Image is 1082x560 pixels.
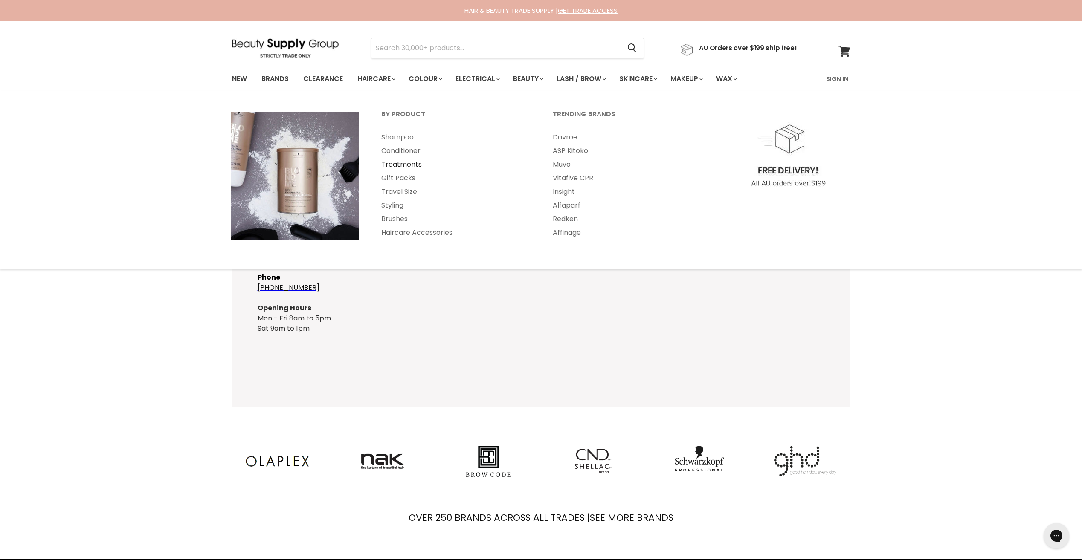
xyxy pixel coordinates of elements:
a: By Product [371,107,540,129]
a: GET TRADE ACCESS [558,6,618,15]
a: ASP Kitoko [542,144,712,158]
font: OVER 250 BRANDS ACROSS ALL TRADES | [409,511,590,524]
a: Wax [710,70,742,88]
a: Trending Brands [542,107,712,129]
a: [PHONE_NUMBER] [258,283,319,292]
ul: Main menu [371,130,540,240]
a: Affinage [542,226,712,240]
a: Travel Size [371,185,540,199]
a: Electrical [449,70,505,88]
iframe: Gorgias live chat messenger [1039,520,1073,551]
a: New [226,70,253,88]
a: Makeup [664,70,708,88]
a: Styling [371,199,540,212]
span: Phone [258,272,280,282]
a: Skincare [613,70,662,88]
a: Muvo [542,158,712,171]
a: SEE MORE BRANDS [590,511,673,524]
ul: Main menu [226,66,783,91]
ul: Main menu [542,130,712,240]
a: Haircare [351,70,400,88]
a: Conditioner [371,144,540,158]
button: Search [621,38,644,58]
a: Redken [542,212,712,226]
a: Treatments [371,158,540,171]
a: Beauty [507,70,548,88]
a: Davroe [542,130,712,144]
a: Alfaparf [542,199,712,212]
div: Mon - Fri 8am to 5pm [258,303,850,323]
nav: Main [221,66,861,91]
form: Product [371,38,644,58]
a: Haircare Accessories [371,226,540,240]
a: Brands [255,70,295,88]
a: Shampoo [371,130,540,144]
a: Insight [542,185,712,199]
a: Sign In [821,70,853,88]
strong: Opening Hours [258,303,311,313]
a: Lash / Brow [550,70,611,88]
div: Sat 9am to 1pm [258,323,850,334]
a: Clearance [297,70,349,88]
a: Brushes [371,212,540,226]
a: Colour [402,70,447,88]
a: Vitafive CPR [542,171,712,185]
a: Gift Packs [371,171,540,185]
div: HAIR & BEAUTY TRADE SUPPLY | [221,6,861,15]
input: Search [371,38,621,58]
